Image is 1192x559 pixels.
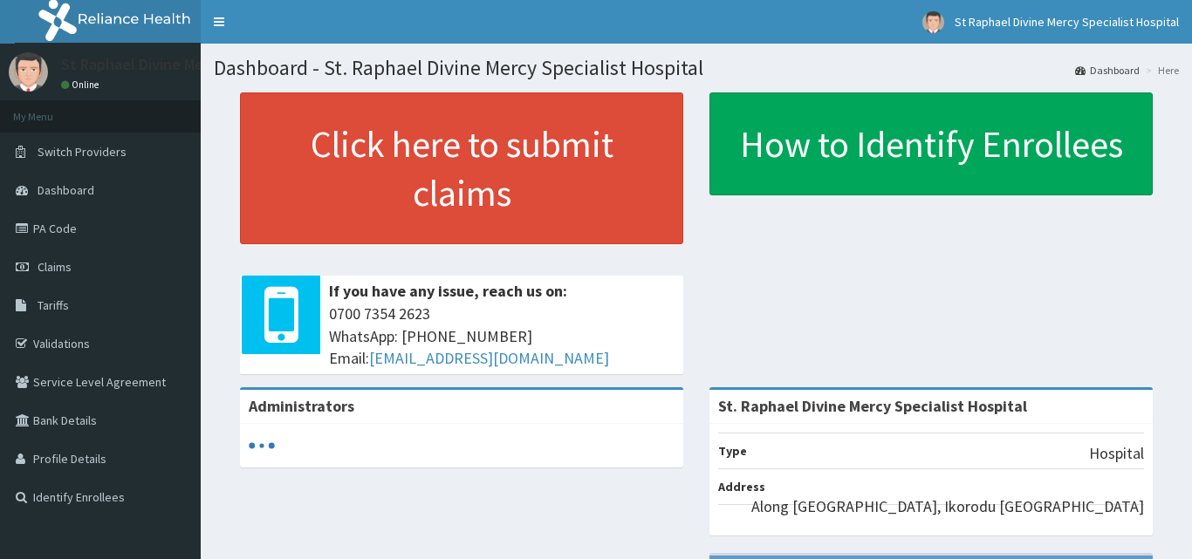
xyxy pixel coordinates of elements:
span: Tariffs [38,297,69,313]
b: Type [718,443,747,459]
a: Click here to submit claims [240,92,683,244]
b: If you have any issue, reach us on: [329,281,567,301]
li: Here [1141,63,1179,78]
span: Dashboard [38,182,94,198]
span: Switch Providers [38,144,127,160]
strong: St. Raphael Divine Mercy Specialist Hospital [718,396,1027,416]
h1: Dashboard - St. Raphael Divine Mercy Specialist Hospital [214,57,1179,79]
p: Along [GEOGRAPHIC_DATA], Ikorodu [GEOGRAPHIC_DATA] [751,495,1144,518]
img: User Image [922,11,944,33]
span: St Raphael Divine Mercy Specialist Hospital [955,14,1179,30]
a: Dashboard [1075,63,1140,78]
b: Administrators [249,396,354,416]
b: Address [718,479,765,494]
a: [EMAIL_ADDRESS][DOMAIN_NAME] [369,348,609,368]
p: Hospital [1089,442,1144,465]
p: St Raphael Divine Mercy Specialist Hospital [61,57,356,72]
a: How to Identify Enrollees [709,92,1153,195]
a: Online [61,78,103,91]
span: 0700 7354 2623 WhatsApp: [PHONE_NUMBER] Email: [329,303,675,370]
img: User Image [9,52,48,92]
span: Claims [38,259,72,275]
svg: audio-loading [249,433,275,459]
